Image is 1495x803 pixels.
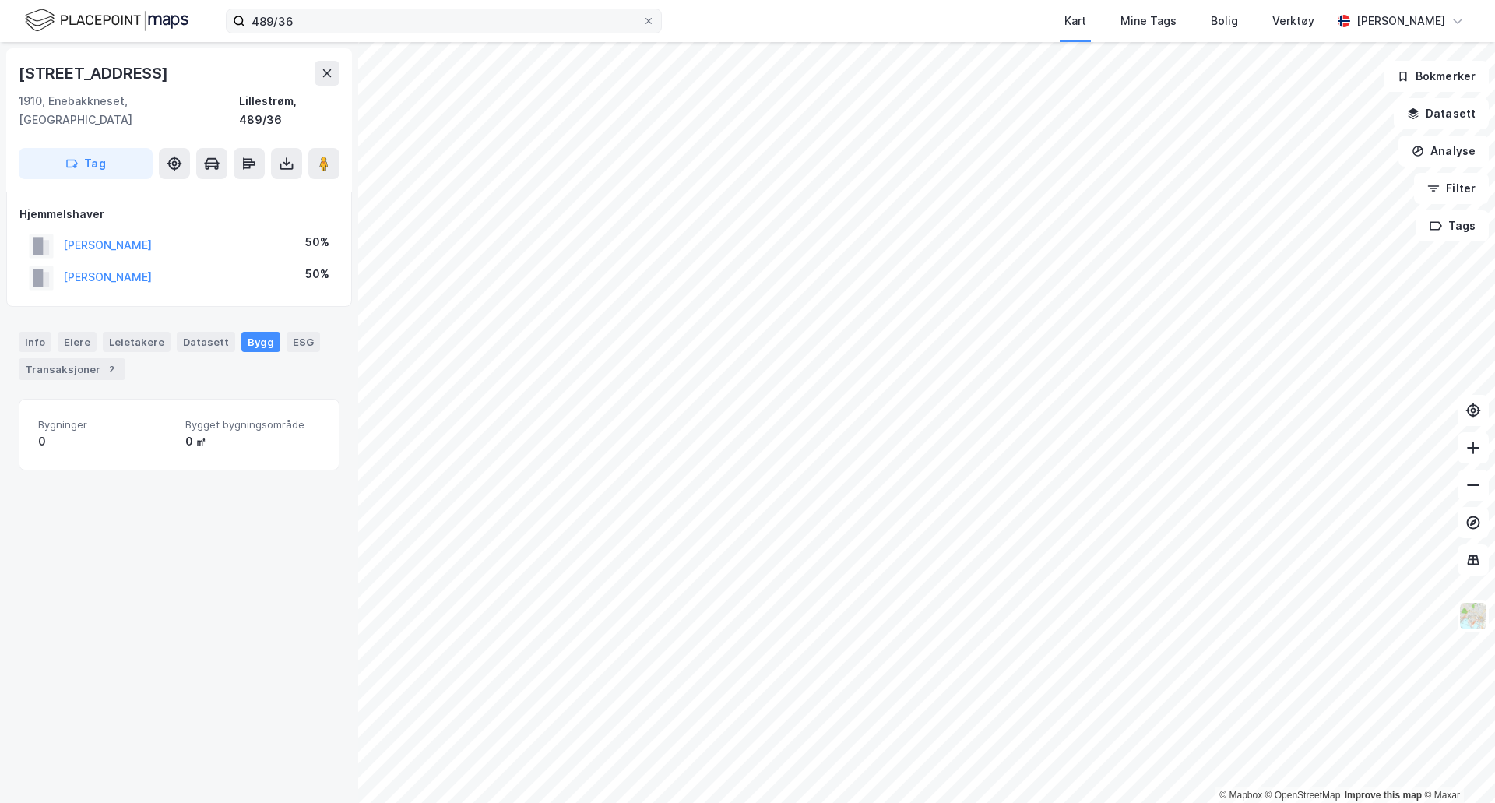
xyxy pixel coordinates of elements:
[25,7,188,34] img: logo.f888ab2527a4732fd821a326f86c7f29.svg
[1417,728,1495,803] iframe: Chat Widget
[1064,12,1086,30] div: Kart
[1345,790,1422,801] a: Improve this map
[1417,728,1495,803] div: Kontrollprogram for chat
[287,332,320,352] div: ESG
[19,92,239,129] div: 1910, Enebakkneset, [GEOGRAPHIC_DATA]
[38,432,173,451] div: 0
[1394,98,1489,129] button: Datasett
[185,418,320,431] span: Bygget bygningsområde
[241,332,280,352] div: Bygg
[1272,12,1314,30] div: Verktøy
[1414,173,1489,204] button: Filter
[1211,12,1238,30] div: Bolig
[19,332,51,352] div: Info
[1219,790,1262,801] a: Mapbox
[103,332,171,352] div: Leietakere
[104,361,119,377] div: 2
[245,9,642,33] input: Søk på adresse, matrikkel, gårdeiere, leietakere eller personer
[305,233,329,252] div: 50%
[1416,210,1489,241] button: Tags
[305,265,329,284] div: 50%
[1384,61,1489,92] button: Bokmerker
[1356,12,1445,30] div: [PERSON_NAME]
[19,148,153,179] button: Tag
[185,432,320,451] div: 0 ㎡
[58,332,97,352] div: Eiere
[19,205,339,224] div: Hjemmelshaver
[38,418,173,431] span: Bygninger
[1120,12,1177,30] div: Mine Tags
[239,92,339,129] div: Lillestrøm, 489/36
[1398,136,1489,167] button: Analyse
[1458,601,1488,631] img: Z
[1265,790,1341,801] a: OpenStreetMap
[19,61,171,86] div: [STREET_ADDRESS]
[19,358,125,380] div: Transaksjoner
[177,332,235,352] div: Datasett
